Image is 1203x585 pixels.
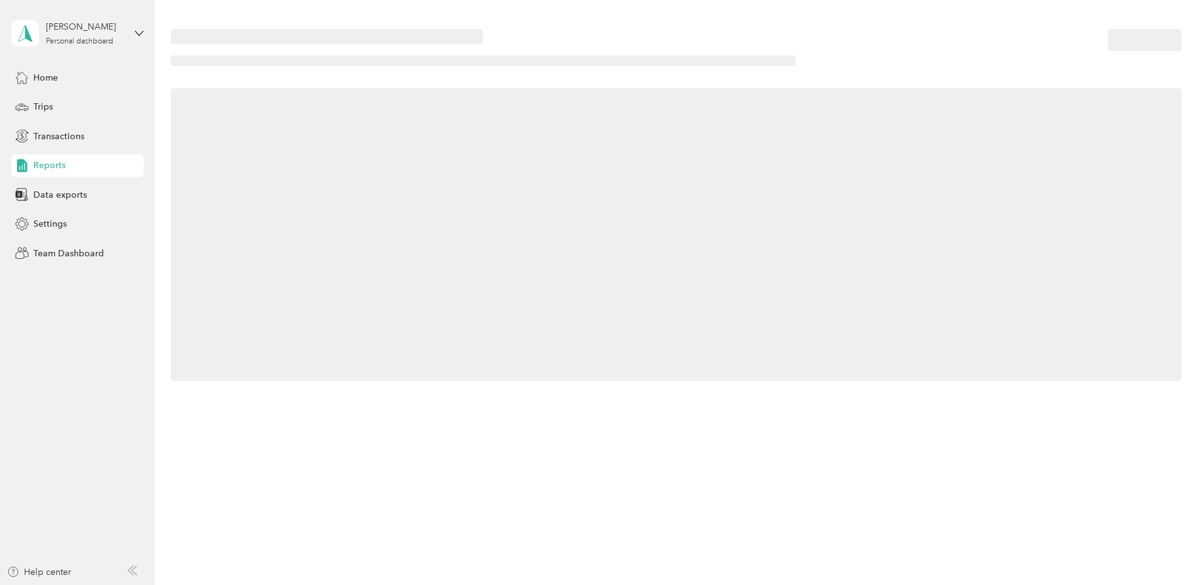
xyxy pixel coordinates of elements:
span: Reports [33,159,66,172]
span: Team Dashboard [33,247,104,260]
span: Trips [33,100,53,113]
iframe: Everlance-gr Chat Button Frame [1132,514,1203,585]
span: Settings [33,217,67,230]
div: Personal dashboard [46,38,113,45]
span: Data exports [33,188,87,202]
span: Transactions [33,130,84,143]
span: Home [33,71,58,84]
div: [PERSON_NAME] [46,20,125,33]
button: Help center [7,565,71,579]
